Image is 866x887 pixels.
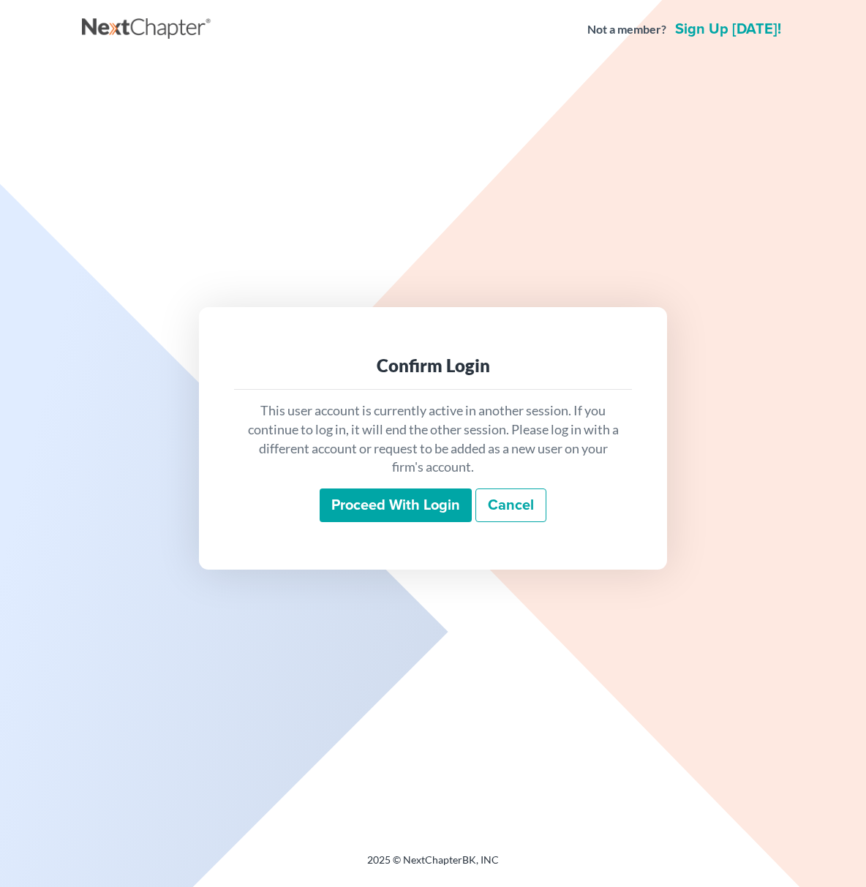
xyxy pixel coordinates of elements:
[587,21,666,38] strong: Not a member?
[672,22,784,37] a: Sign up [DATE]!
[82,853,784,879] div: 2025 © NextChapterBK, INC
[475,488,546,522] a: Cancel
[246,354,620,377] div: Confirm Login
[246,401,620,477] p: This user account is currently active in another session. If you continue to log in, it will end ...
[320,488,472,522] input: Proceed with login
